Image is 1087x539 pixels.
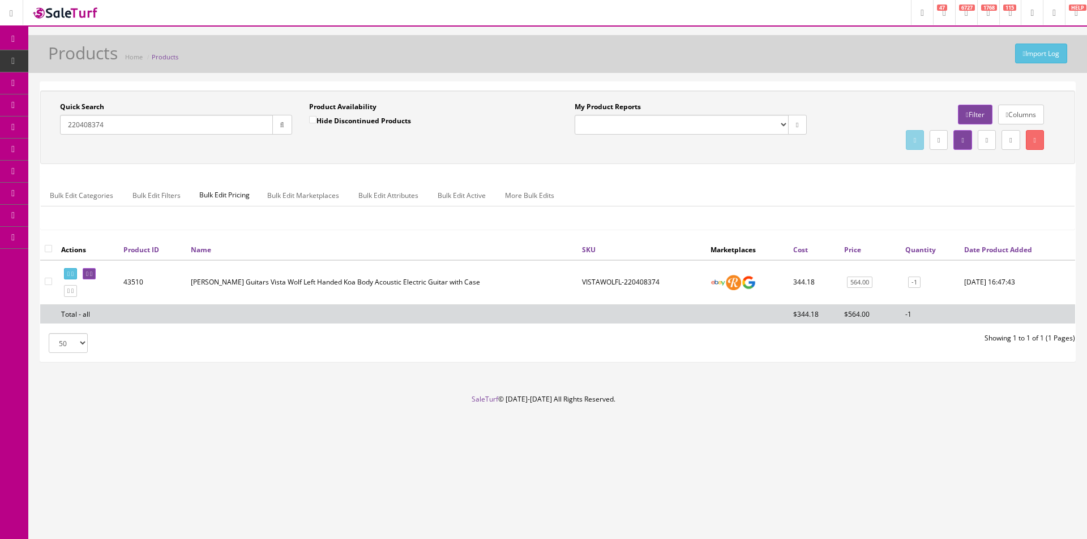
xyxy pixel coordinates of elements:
[844,245,861,255] a: Price
[998,105,1044,124] a: Columns
[575,102,641,112] label: My Product Reports
[60,115,273,135] input: Search
[905,245,936,255] a: Quantity
[901,304,960,324] td: -1
[577,260,706,305] td: VISTAWOLFL-220408374
[125,53,143,61] a: Home
[908,277,921,288] a: -1
[847,277,872,288] a: 564.00
[191,184,258,206] span: Bulk Edit Pricing
[429,184,495,206] a: Bulk Edit Active
[711,275,726,290] img: ebay
[958,105,992,124] a: Filter
[309,116,316,123] input: Hide Discontinued Products
[191,245,211,255] a: Name
[349,184,427,206] a: Bulk Edit Attributes
[789,260,840,305] td: 344.18
[726,275,741,290] img: reverb
[258,184,348,206] a: Bulk Edit Marketplaces
[48,44,118,62] h1: Products
[960,260,1075,305] td: 2025-08-15 16:47:43
[793,245,808,255] a: Cost
[964,245,1032,255] a: Date Product Added
[186,260,577,305] td: Luna Guitars Vista Wolf Left Handed Koa Body Acoustic Electric Guitar with Case
[558,333,1084,343] div: Showing 1 to 1 of 1 (1 Pages)
[741,275,756,290] img: google_shopping
[309,102,376,112] label: Product Availability
[57,239,119,260] th: Actions
[60,102,104,112] label: Quick Search
[119,260,186,305] td: 43510
[152,53,178,61] a: Products
[1003,5,1016,11] span: 115
[789,304,840,324] td: $344.18
[41,184,122,206] a: Bulk Edit Categories
[1015,44,1067,63] a: Import Log
[840,304,901,324] td: $564.00
[959,5,975,11] span: 6727
[309,115,411,126] label: Hide Discontinued Products
[123,184,190,206] a: Bulk Edit Filters
[582,245,596,255] a: SKU
[123,245,159,255] a: Product ID
[57,304,119,324] td: Total - all
[1069,5,1086,11] span: HELP
[706,239,789,260] th: Marketplaces
[32,5,100,20] img: SaleTurf
[472,394,498,404] a: SaleTurf
[981,5,997,11] span: 1768
[937,5,947,11] span: 47
[496,184,563,206] a: More Bulk Edits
